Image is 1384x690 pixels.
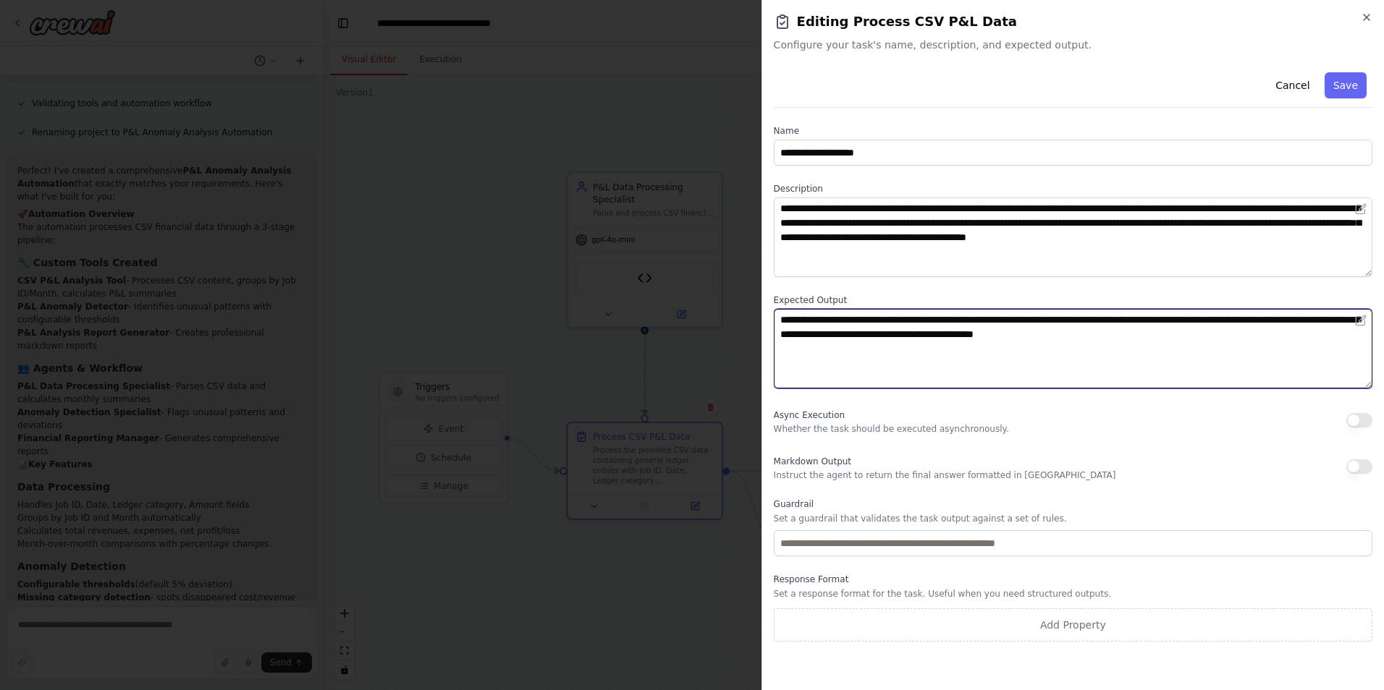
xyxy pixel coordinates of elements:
p: Instruct the agent to return the final answer formatted in [GEOGRAPHIC_DATA] [774,469,1116,481]
p: Set a response format for the task. Useful when you need structured outputs. [774,588,1372,600]
span: Configure your task's name, description, and expected output. [774,38,1372,52]
label: Name [774,125,1372,137]
button: Cancel [1267,72,1318,98]
p: Set a guardrail that validates the task output against a set of rules. [774,513,1372,524]
button: Add Property [774,608,1372,642]
label: Expected Output [774,294,1372,306]
label: Guardrail [774,498,1372,510]
button: Open in editor [1352,200,1370,218]
p: Whether the task should be executed asynchronously. [774,423,1009,435]
h2: Editing Process CSV P&L Data [774,12,1372,32]
button: Save [1325,72,1367,98]
button: Open in editor [1352,312,1370,329]
span: Async Execution [774,410,845,420]
span: Markdown Output [774,456,851,467]
label: Response Format [774,574,1372,585]
label: Description [774,183,1372,195]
